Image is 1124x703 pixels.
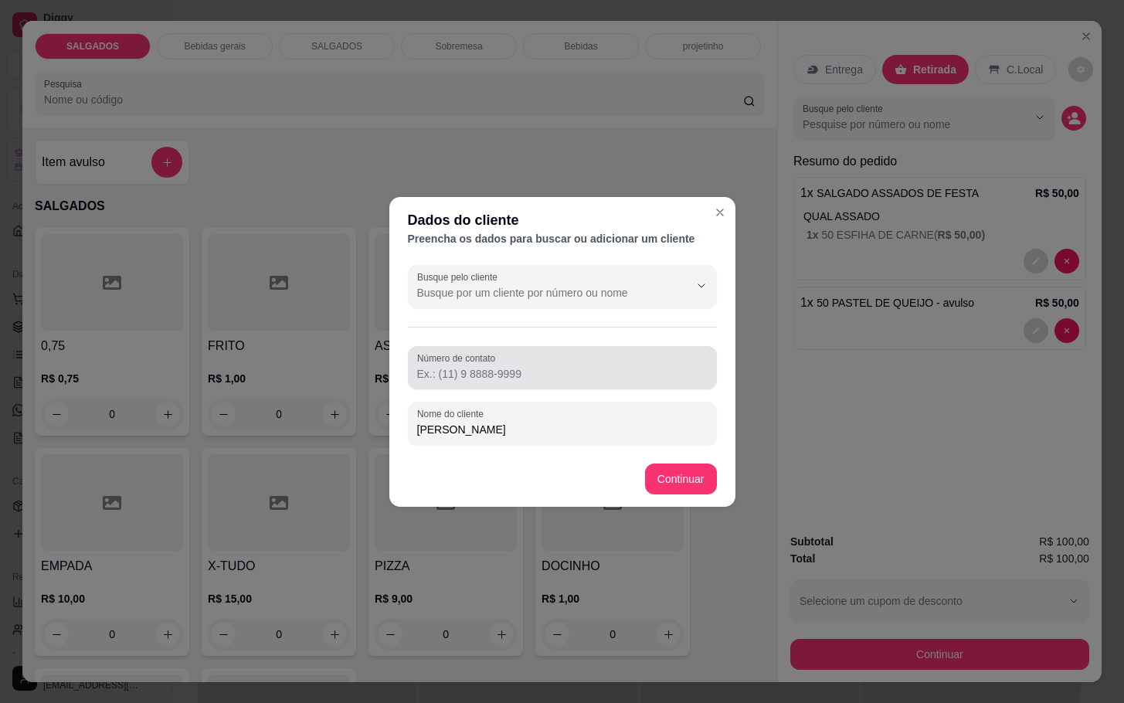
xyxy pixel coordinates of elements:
label: Busque pelo cliente [417,270,503,284]
label: Número de contato [417,351,501,365]
input: Busque pelo cliente [417,285,664,301]
div: Preencha os dados para buscar ou adicionar um cliente [408,231,717,246]
button: Close [708,200,732,225]
label: Nome do cliente [417,407,489,420]
div: Dados do cliente [408,209,717,231]
input: Nome do cliente [417,422,708,437]
button: Continuar [645,464,717,494]
input: Número de contato [417,366,708,382]
button: Show suggestions [689,273,714,298]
